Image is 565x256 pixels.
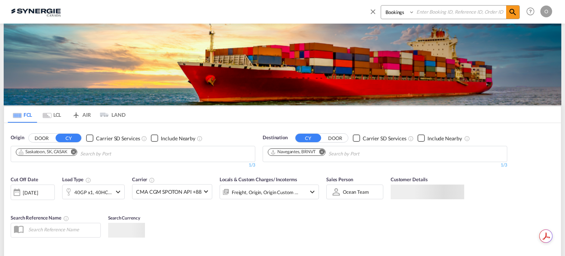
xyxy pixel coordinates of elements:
div: 40GP x1 40HC x1icon-chevron-down [62,185,125,199]
md-icon: Your search will be saved by the below given name [63,215,69,221]
button: DOOR [322,134,348,143]
span: Cut Off Date [11,176,38,182]
md-checkbox: Checkbox No Ink [353,134,406,142]
md-icon: icon-information-outline [85,177,91,183]
md-icon: icon-close [369,7,377,15]
md-icon: Unchecked: Ignores neighbouring ports when fetching rates.Checked : Includes neighbouring ports w... [197,136,203,141]
button: CY [295,134,321,142]
div: Carrier SD Services [96,135,140,142]
md-icon: Unchecked: Search for CY (Container Yard) services for all selected carriers.Checked : Search for... [141,136,147,141]
div: Freight Origin Origin Custom Destination Destination Custom Factory Stuffing [232,187,299,197]
div: O [540,6,552,17]
div: Carrier SD Services [363,135,406,142]
span: Help [524,5,537,18]
div: Press delete to remove this chip. [270,149,317,155]
button: Remove [66,149,77,156]
md-icon: The selected Trucker/Carrierwill be displayed in the rate results If the rates are from another f... [149,177,155,183]
div: Saskatoon, SK, CASAK [18,149,67,155]
input: Enter Booking ID, Reference ID, Order ID [415,6,506,18]
img: 1f56c880d42311ef80fc7dca854c8e59.png [11,3,61,20]
md-tab-item: FCL [8,106,37,123]
div: Freight Origin Origin Custom Destination Destination Custom Factory Stuffingicon-chevron-down [220,185,319,199]
div: Include Nearby [161,135,195,142]
button: CY [56,134,81,142]
div: [DATE] [23,189,38,196]
md-icon: icon-airplane [72,111,81,116]
span: CMA CGM SPOTON API +88 [136,188,202,196]
span: icon-magnify [506,6,519,19]
span: Load Type [62,176,91,182]
button: Remove [314,149,325,156]
input: Search Reference Name [25,224,100,235]
md-chips-wrap: Chips container. Use arrow keys to select chips. [15,146,153,160]
div: [DATE] [11,185,55,200]
div: Include Nearby [427,135,462,142]
div: 1/3 [11,162,255,168]
div: Ocean team [343,189,369,195]
md-checkbox: Checkbox No Ink [417,134,462,142]
md-select: Sales Person: Ocean team [342,186,370,197]
md-icon: icon-magnify [508,8,517,17]
span: Sales Person [326,176,353,182]
span: Carrier [132,176,155,182]
md-pagination-wrapper: Use the left and right arrow keys to navigate between tabs [8,106,125,123]
div: Navegantes, BRNVT [270,149,316,155]
md-chips-wrap: Chips container. Use arrow keys to select chips. [267,146,401,160]
span: Customer Details [391,176,428,182]
div: Help [524,5,540,18]
md-checkbox: Checkbox No Ink [151,134,195,142]
span: / Incoterms [273,176,297,182]
span: Origin [11,134,24,141]
input: Chips input. [80,148,150,160]
input: Chips input. [328,148,398,160]
span: Search Currency [108,215,140,221]
md-icon: Unchecked: Search for CY (Container Yard) services for all selected carriers.Checked : Search for... [408,136,414,141]
md-icon: Unchecked: Ignores neighbouring ports when fetching rates.Checked : Includes neighbouring ports w... [464,136,470,141]
md-icon: icon-chevron-down [308,187,317,196]
md-icon: icon-chevron-down [114,187,122,196]
span: Search Reference Name [11,215,69,221]
md-tab-item: LAND [96,106,125,123]
button: DOOR [29,134,54,143]
span: icon-close [369,5,381,23]
img: LCL+%26+FCL+BACKGROUND.png [4,24,561,105]
md-checkbox: Checkbox No Ink [86,134,140,142]
md-tab-item: AIR [67,106,96,123]
div: Press delete to remove this chip. [18,149,69,155]
span: Locals & Custom Charges [220,176,297,182]
span: Destination [263,134,288,141]
div: 40GP x1 40HC x1 [74,187,112,197]
md-tab-item: LCL [37,106,67,123]
md-datepicker: Select [11,199,16,209]
div: 1/3 [263,162,507,168]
